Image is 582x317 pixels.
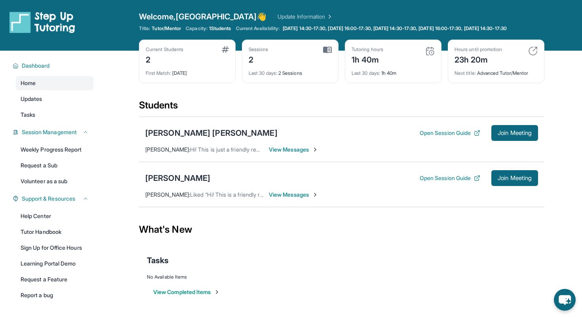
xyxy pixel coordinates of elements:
button: Support & Resources [19,195,89,203]
div: Hours until promotion [455,46,502,53]
img: card [222,46,229,53]
span: [PERSON_NAME] : [145,191,190,198]
div: Current Students [146,46,183,53]
span: Capacity: [186,25,207,32]
button: chat-button [554,289,576,311]
button: Open Session Guide [420,174,480,182]
button: Join Meeting [491,125,538,141]
img: Chevron-Right [312,192,318,198]
a: Learning Portal Demo [16,256,93,271]
button: Session Management [19,128,89,136]
span: Join Meeting [498,131,532,135]
span: Session Management [22,128,77,136]
a: Tutor Handbook [16,225,93,239]
img: Chevron Right [325,13,333,21]
span: Last 30 days : [249,70,277,76]
button: Dashboard [19,62,89,70]
div: 2 [146,53,183,65]
div: [PERSON_NAME] [145,173,210,184]
a: Updates [16,92,93,106]
span: Join Meeting [498,176,532,180]
a: Weekly Progress Report [16,142,93,157]
div: 2 Sessions [249,65,332,76]
div: 1h 40m [352,65,435,76]
img: card [528,46,538,56]
a: Help Center [16,209,93,223]
div: Sessions [249,46,268,53]
span: Dashboard [22,62,50,70]
div: Students [139,99,544,116]
span: Tasks [147,255,169,266]
span: 1 Students [209,25,231,32]
span: Tutor/Mentor [152,25,181,32]
img: Chevron-Right [312,146,318,153]
a: [DATE] 14:30-17:30, [DATE] 16:00-17:30, [DATE] 14:30-17:30, [DATE] 16:00-17:30, [DATE] 14:30-17:30 [281,25,508,32]
span: Next title : [455,70,476,76]
span: [PERSON_NAME] : [145,146,190,153]
div: 2 [249,53,268,65]
a: Volunteer as a sub [16,174,93,188]
a: Home [16,76,93,90]
img: logo [10,11,75,33]
span: Updates [21,95,42,103]
div: 1h 40m [352,53,383,65]
span: Hi! This is just a friendly reminder that the tutoring session will start in 5 min! I will see yo... [190,146,431,153]
a: Update Information [278,13,333,21]
div: No Available Items [147,274,536,280]
span: Home [21,79,36,87]
button: Join Meeting [491,170,538,186]
span: Current Availability: [236,25,280,32]
div: Tutoring hours [352,46,383,53]
span: [DATE] 14:30-17:30, [DATE] 16:00-17:30, [DATE] 14:30-17:30, [DATE] 16:00-17:30, [DATE] 14:30-17:30 [283,25,507,32]
span: View Messages [269,191,318,199]
a: Tasks [16,108,93,122]
span: Last 30 days : [352,70,380,76]
a: Report a bug [16,288,93,302]
a: Sign Up for Office Hours [16,241,93,255]
span: Title: [139,25,150,32]
div: What's New [139,212,544,247]
a: Request a Feature [16,272,93,287]
img: card [425,46,435,56]
span: Liked “Hi! This is a friendly reminder that the tutoring session will start in 10 minutes!” [190,191,403,198]
div: [PERSON_NAME] [PERSON_NAME] [145,127,278,139]
button: View Completed Items [153,288,220,296]
span: Welcome, [GEOGRAPHIC_DATA] 👋 [139,11,266,22]
div: Advanced Tutor/Mentor [455,65,538,76]
a: Request a Sub [16,158,93,173]
button: Open Session Guide [420,129,480,137]
img: card [323,46,332,53]
span: Tasks [21,111,35,119]
span: First Match : [146,70,171,76]
div: 23h 20m [455,53,502,65]
span: Support & Resources [22,195,75,203]
span: View Messages [269,146,318,154]
div: [DATE] [146,65,229,76]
